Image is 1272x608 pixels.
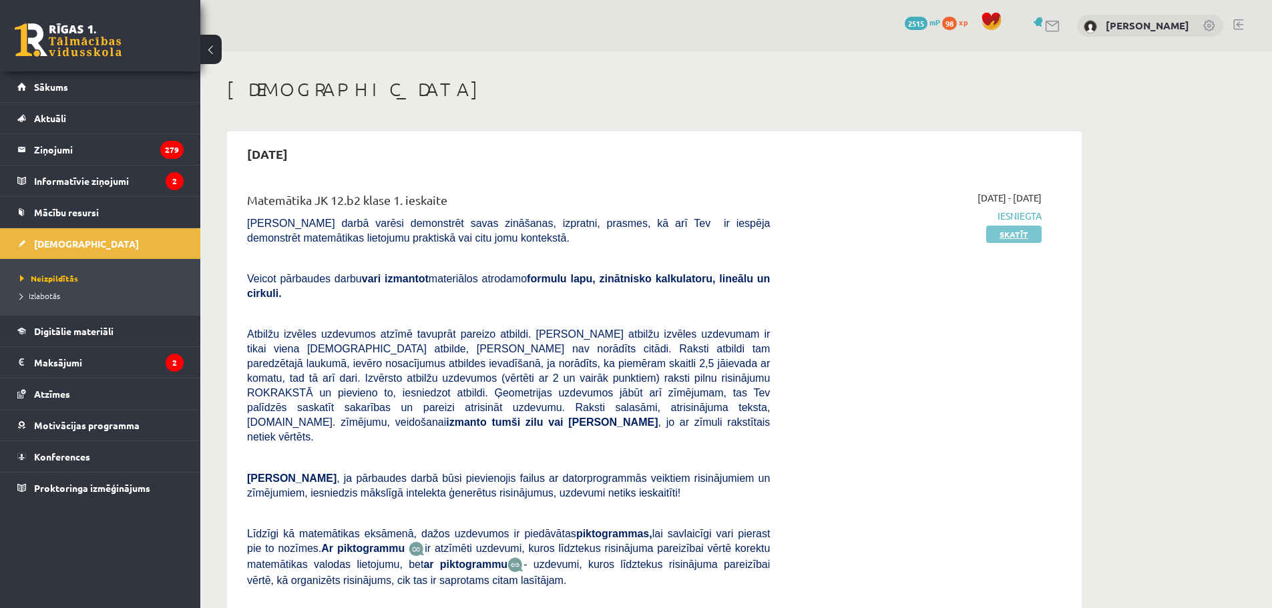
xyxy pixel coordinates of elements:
a: Maksājumi2 [17,347,184,378]
span: Atbilžu izvēles uzdevumos atzīmē tavuprāt pareizo atbildi. [PERSON_NAME] atbilžu izvēles uzdevuma... [247,328,770,442]
span: Digitālie materiāli [34,325,114,337]
span: 98 [942,17,957,30]
legend: Informatīvie ziņojumi [34,166,184,196]
span: , ja pārbaudes darbā būsi pievienojis failus ar datorprogrammās veiktiem risinājumiem un zīmējumi... [247,473,770,499]
legend: Ziņojumi [34,134,184,165]
i: 2 [166,354,184,372]
span: ir atzīmēti uzdevumi, kuros līdztekus risinājuma pareizībai vērtē korektu matemātikas valodas lie... [247,543,770,570]
i: 2 [166,172,184,190]
span: Līdzīgi kā matemātikas eksāmenā, dažos uzdevumos ir piedāvātas lai savlaicīgi vari pierast pie to... [247,528,770,554]
img: wKvN42sLe3LLwAAAABJRU5ErkJggg== [507,557,523,573]
img: JfuEzvunn4EvwAAAAASUVORK5CYII= [409,541,425,557]
span: Proktoringa izmēģinājums [34,482,150,494]
span: Sākums [34,81,68,93]
span: [PERSON_NAME] [247,473,337,484]
b: tumši zilu vai [PERSON_NAME] [491,416,658,428]
a: Rīgas 1. Tālmācības vidusskola [15,23,122,57]
span: Konferences [34,450,90,463]
span: Aktuāli [34,112,66,124]
img: Aleksandrs Kazakevičs [1084,20,1097,33]
b: formulu lapu, zinātnisko kalkulatoru, lineālu un cirkuli. [247,273,770,299]
span: [PERSON_NAME] darbā varēsi demonstrēt savas zināšanas, izpratni, prasmes, kā arī Tev ir iespēja d... [247,218,770,244]
a: 2515 mP [905,17,940,27]
span: Iesniegta [790,209,1042,223]
a: [PERSON_NAME] [1106,19,1189,32]
i: 279 [160,141,184,159]
b: vari izmantot [362,273,429,284]
span: Neizpildītās [20,273,78,284]
a: 98 xp [942,17,974,27]
a: Aktuāli [17,103,184,133]
a: Atzīmes [17,378,184,409]
a: Proktoringa izmēģinājums [17,473,184,503]
span: Veicot pārbaudes darbu materiālos atrodamo [247,273,770,299]
a: Digitālie materiāli [17,316,184,346]
a: Motivācijas programma [17,410,184,440]
h1: [DEMOGRAPHIC_DATA] [227,78,1082,101]
a: Izlabotās [20,290,187,302]
legend: Maksājumi [34,347,184,378]
span: Izlabotās [20,290,60,301]
span: [DEMOGRAPHIC_DATA] [34,238,139,250]
a: Sākums [17,71,184,102]
b: Ar piktogrammu [321,543,405,554]
span: mP [929,17,940,27]
span: Motivācijas programma [34,419,140,431]
a: Mācību resursi [17,197,184,228]
span: Mācību resursi [34,206,99,218]
div: Matemātika JK 12.b2 klase 1. ieskaite [247,191,770,216]
b: ar piktogrammu [423,559,507,570]
b: izmanto [446,416,486,428]
a: Skatīt [986,226,1042,243]
span: 2515 [905,17,927,30]
a: Ziņojumi279 [17,134,184,165]
b: piktogrammas, [576,528,652,539]
span: Atzīmes [34,388,70,400]
a: [DEMOGRAPHIC_DATA] [17,228,184,259]
h2: [DATE] [234,138,301,170]
a: Konferences [17,441,184,472]
span: xp [959,17,968,27]
a: Neizpildītās [20,272,187,284]
a: Informatīvie ziņojumi2 [17,166,184,196]
span: [DATE] - [DATE] [978,191,1042,205]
